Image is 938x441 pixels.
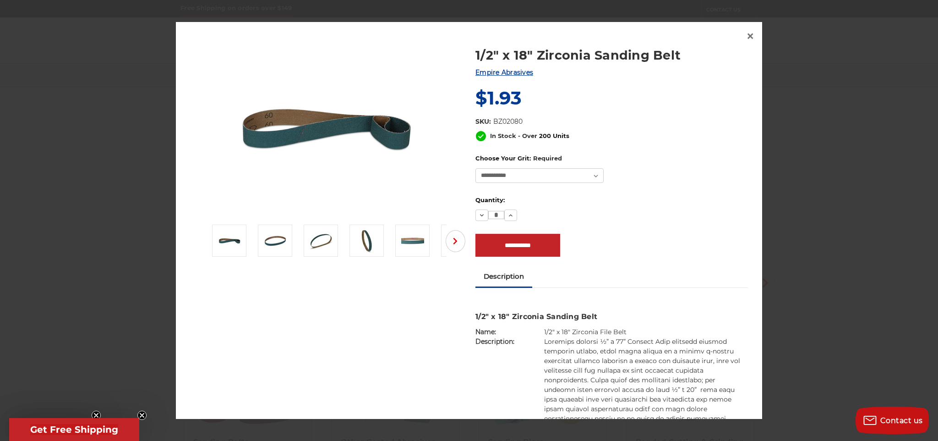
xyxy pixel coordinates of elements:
[746,27,754,45] span: ×
[446,230,465,252] button: Next
[553,132,569,139] span: Units
[475,196,748,205] label: Quantity:
[475,46,748,64] a: 1/2" x 18" Zirconia Sanding Belt
[475,154,748,163] label: Choose Your Grit:
[539,132,551,139] span: 200
[544,327,748,337] td: 1/2" x 18" Zirconia File Belt
[490,132,516,139] span: In Stock
[475,266,532,287] a: Description
[264,230,287,253] img: 1/2" x 18" Zirconia Sanding Belt
[218,230,241,253] img: 1/2" x 18" Zirconia File Belt
[475,117,491,127] dt: SKU:
[310,230,333,253] img: 1/2" x 18" Sanding Belt Zirc
[235,37,418,220] img: 1/2" x 18" Zirconia File Belt
[137,411,147,420] button: Close teaser
[743,29,758,44] a: Close
[475,311,748,322] h3: 1/2" x 18" Zirconia Sanding Belt
[355,230,378,253] img: 1/2" x 18" - Zirconia Sanding Belt
[401,230,424,253] img: 1/2" x 18" Zirc Sanding Belt
[30,424,118,435] span: Get Free Shipping
[475,328,496,336] strong: Name:
[880,416,923,425] span: Contact us
[92,411,101,420] button: Close teaser
[9,418,139,441] div: Get Free ShippingClose teaser
[475,87,522,110] span: $1.93
[533,154,562,162] small: Required
[493,117,523,127] dd: BZ02080
[475,69,533,77] a: Empire Abrasives
[518,132,537,139] span: - Over
[856,407,929,434] button: Contact us
[475,337,514,346] strong: Description:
